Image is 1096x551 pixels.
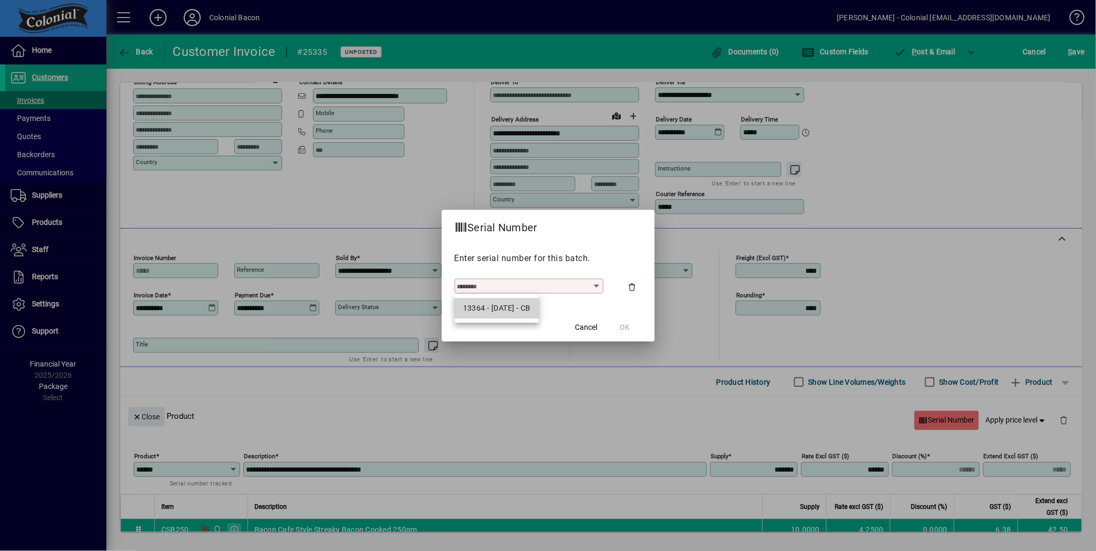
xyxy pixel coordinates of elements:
[463,303,531,314] div: 13364 - [DATE] - CB
[442,210,550,241] h2: Serial Number
[575,322,598,333] span: Cancel
[570,318,604,337] button: Cancel
[457,294,595,305] mat-error: Required
[455,298,539,319] mat-option: 13364 - 16.11.25 - CB
[455,252,642,265] p: Enter serial number for this batch.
